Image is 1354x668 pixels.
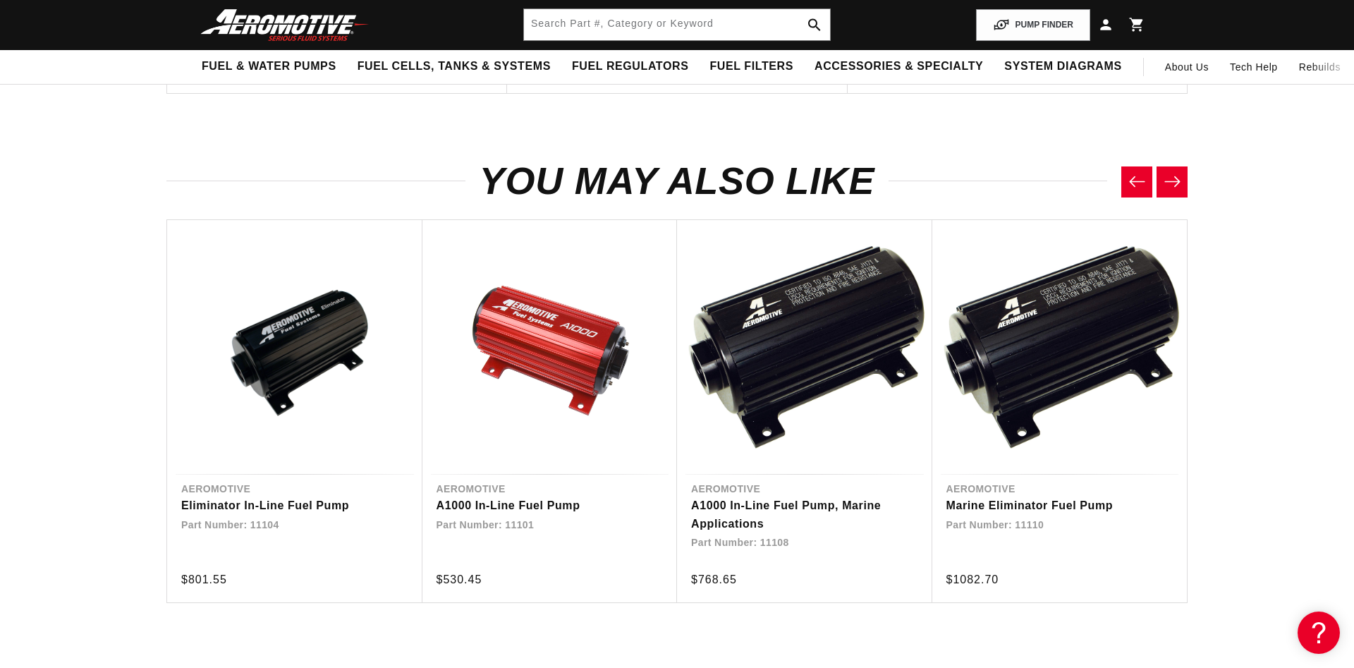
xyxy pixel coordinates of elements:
[524,9,830,40] input: Search by Part Number, Category or Keyword
[1299,59,1341,75] span: Rebuilds
[815,59,983,74] span: Accessories & Specialty
[1219,50,1288,84] summary: Tech Help
[804,50,994,83] summary: Accessories & Specialty
[181,497,394,515] a: Eliminator In-Line Fuel Pump
[994,50,1132,83] summary: System Diagrams
[347,50,561,83] summary: Fuel Cells, Tanks & Systems
[1004,59,1121,74] span: System Diagrams
[1157,166,1188,198] button: Next slide
[437,497,649,515] a: A1000 In-Line Fuel Pump
[572,59,688,74] span: Fuel Regulators
[197,8,373,42] img: Aeromotive
[166,219,1188,604] ul: Slider
[709,59,793,74] span: Fuel Filters
[1288,50,1351,84] summary: Rebuilds
[1165,61,1209,73] span: About Us
[358,59,551,74] span: Fuel Cells, Tanks & Systems
[976,9,1090,41] button: PUMP FINDER
[202,59,336,74] span: Fuel & Water Pumps
[166,164,1188,198] h2: You may also like
[699,50,804,83] summary: Fuel Filters
[1121,166,1152,198] button: Previous slide
[946,497,1159,515] a: Marine Eliminator Fuel Pump
[1230,59,1278,75] span: Tech Help
[561,50,699,83] summary: Fuel Regulators
[799,9,830,40] button: search button
[691,497,904,533] a: A1000 In-Line Fuel Pump, Marine Applications
[191,50,347,83] summary: Fuel & Water Pumps
[1154,50,1219,84] a: About Us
